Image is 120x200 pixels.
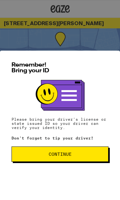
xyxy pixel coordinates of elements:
span: Remember! Bring your ID [12,62,49,74]
p: Don't forget to tip your driver! [12,136,108,140]
p: Please bring your driver's license or state issued ID so your driver can verify your identity. [12,117,108,130]
span: Help [15,4,28,10]
span: Continue [49,152,72,156]
button: Continue [12,146,108,162]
